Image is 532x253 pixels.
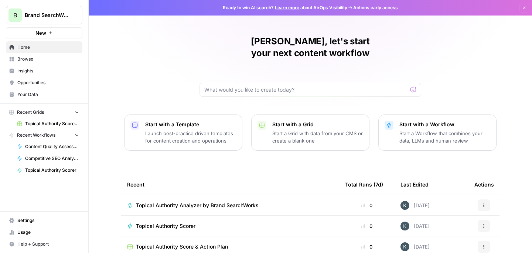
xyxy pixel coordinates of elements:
[400,242,430,251] div: [DATE]
[17,44,79,51] span: Home
[6,53,82,65] a: Browse
[6,77,82,89] a: Opportunities
[272,121,363,128] p: Start with a Grid
[14,118,82,130] a: Topical Authority Score & Action Plan
[251,114,369,151] button: Start with a GridStart a Grid with data from your CMS or create a blank one
[345,243,389,250] div: 0
[6,65,82,77] a: Insights
[127,222,333,230] a: Topical Authority Scorer
[400,222,409,230] img: wnnsdyqcbyll0xvaac1xmfh8kzbf
[199,35,421,59] h1: [PERSON_NAME], let's start your next content workflow
[14,141,82,153] a: Content Quality Assessment
[474,174,494,195] div: Actions
[345,222,389,230] div: 0
[136,243,228,250] span: Topical Authority Score & Action Plan
[136,222,195,230] span: Topical Authority Scorer
[145,121,236,128] p: Start with a Template
[17,217,79,224] span: Settings
[353,4,398,11] span: Actions early access
[400,201,409,210] img: wnnsdyqcbyll0xvaac1xmfh8kzbf
[25,167,79,174] span: Topical Authority Scorer
[17,241,79,247] span: Help + Support
[145,130,236,144] p: Launch best-practice driven templates for content creation and operations
[6,130,82,141] button: Recent Workflows
[6,27,82,38] button: New
[17,91,79,98] span: Your Data
[223,4,347,11] span: Ready to win AI search? about AirOps Visibility
[17,132,55,139] span: Recent Workflows
[6,226,82,238] a: Usage
[25,11,69,19] span: Brand SearchWorks
[400,201,430,210] div: [DATE]
[400,242,409,251] img: wnnsdyqcbyll0xvaac1xmfh8kzbf
[124,114,242,151] button: Start with a TemplateLaunch best-practice driven templates for content creation and operations
[25,143,79,150] span: Content Quality Assessment
[17,229,79,236] span: Usage
[272,130,363,144] p: Start a Grid with data from your CMS or create a blank one
[400,222,430,230] div: [DATE]
[275,5,299,10] a: Learn more
[14,164,82,176] a: Topical Authority Scorer
[17,68,79,74] span: Insights
[345,174,383,195] div: Total Runs (7d)
[6,89,82,100] a: Your Data
[25,155,79,162] span: Competitive SEO Analysis - Content Gaps
[127,243,333,250] a: Topical Authority Score & Action Plan
[25,120,79,127] span: Topical Authority Score & Action Plan
[6,107,82,118] button: Recent Grids
[14,153,82,164] a: Competitive SEO Analysis - Content Gaps
[35,29,46,37] span: New
[17,79,79,86] span: Opportunities
[127,174,333,195] div: Recent
[378,114,497,151] button: Start with a WorkflowStart a Workflow that combines your data, LLMs and human review
[204,86,407,93] input: What would you like to create today?
[6,41,82,53] a: Home
[127,202,333,209] a: Topical Authority Analyzer by Brand SearchWorks
[399,121,490,128] p: Start with a Workflow
[6,6,82,24] button: Workspace: Brand SearchWorks
[6,215,82,226] a: Settings
[345,202,389,209] div: 0
[400,174,429,195] div: Last Edited
[6,238,82,250] button: Help + Support
[399,130,490,144] p: Start a Workflow that combines your data, LLMs and human review
[17,56,79,62] span: Browse
[136,202,259,209] span: Topical Authority Analyzer by Brand SearchWorks
[13,11,17,20] span: B
[17,109,44,116] span: Recent Grids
